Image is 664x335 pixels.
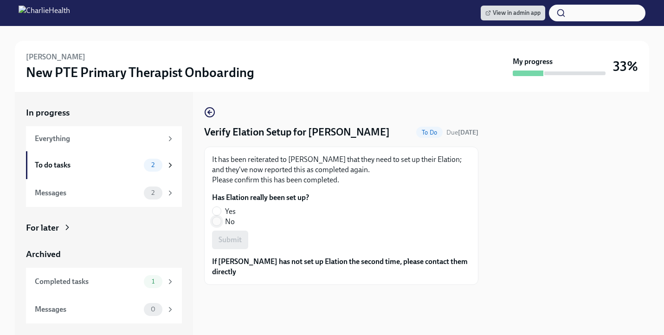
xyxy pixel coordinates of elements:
[26,268,182,296] a: Completed tasks1
[35,277,140,287] div: Completed tasks
[225,217,235,227] span: No
[613,58,638,75] h3: 33%
[26,222,182,234] a: For later
[35,134,162,144] div: Everything
[212,155,471,185] p: It has been reiterated to [PERSON_NAME] that they need to set up their Elation; and they've now r...
[146,278,160,285] span: 1
[204,125,390,139] h4: Verify Elation Setup for [PERSON_NAME]
[26,222,59,234] div: For later
[145,306,161,313] span: 0
[513,57,553,67] strong: My progress
[212,193,309,203] label: Has Elation really been set up?
[481,6,545,20] a: View in admin app
[225,206,236,217] span: Yes
[458,129,478,136] strong: [DATE]
[35,304,140,315] div: Messages
[26,296,182,323] a: Messages0
[26,52,85,62] h6: [PERSON_NAME]
[26,107,182,119] a: In progress
[35,188,140,198] div: Messages
[19,6,70,20] img: CharlieHealth
[26,151,182,179] a: To do tasks2
[146,161,160,168] span: 2
[26,179,182,207] a: Messages2
[212,257,468,276] strong: If [PERSON_NAME] has not set up Elation the second time, please contact them directly
[35,160,140,170] div: To do tasks
[26,248,182,260] a: Archived
[26,126,182,151] a: Everything
[416,129,443,136] span: To Do
[446,128,478,137] span: September 10th, 2025 09:00
[26,64,254,81] h3: New PTE Primary Therapist Onboarding
[146,189,160,196] span: 2
[485,8,541,18] span: View in admin app
[446,129,478,136] span: Due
